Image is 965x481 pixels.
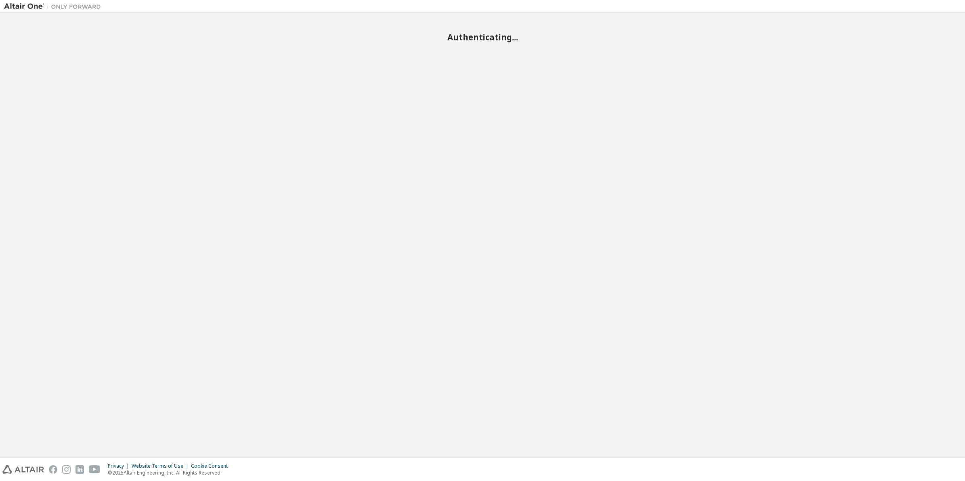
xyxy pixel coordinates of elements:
div: Cookie Consent [191,463,233,469]
img: altair_logo.svg [2,465,44,474]
img: Altair One [4,2,105,10]
h2: Authenticating... [4,32,961,42]
img: linkedin.svg [76,465,84,474]
p: © 2025 Altair Engineering, Inc. All Rights Reserved. [108,469,233,476]
img: facebook.svg [49,465,57,474]
div: Website Terms of Use [132,463,191,469]
img: instagram.svg [62,465,71,474]
div: Privacy [108,463,132,469]
img: youtube.svg [89,465,101,474]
